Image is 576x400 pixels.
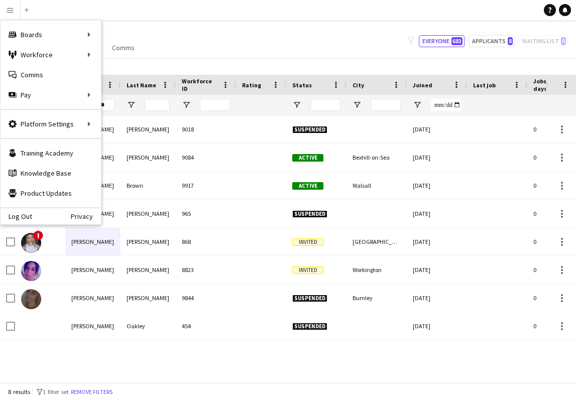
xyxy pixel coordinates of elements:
button: Applicants8 [469,35,515,47]
span: Joined [413,81,432,89]
div: Oakley [121,312,176,340]
button: Open Filter Menu [182,100,191,109]
div: 965 [176,200,236,227]
div: [DATE] [407,200,467,227]
span: Active [292,182,323,190]
div: [PERSON_NAME] [65,256,121,284]
span: Suspended [292,323,327,330]
div: [PERSON_NAME] [121,284,176,312]
div: [DATE] [407,284,467,312]
button: Open Filter Menu [413,100,422,109]
div: Workington [347,256,407,284]
span: 8 [508,37,513,45]
span: Rating [242,81,261,89]
div: [PERSON_NAME] [121,144,176,171]
input: Last Name Filter Input [145,99,170,111]
div: [GEOGRAPHIC_DATA] [347,228,407,255]
div: [DATE] [407,115,467,143]
a: Knowledge Base [1,163,101,183]
input: First Name Filter Input [89,99,114,111]
div: 9917 [176,172,236,199]
button: Everyone683 [419,35,465,47]
div: Burnley [347,284,407,312]
div: [PERSON_NAME] [121,200,176,227]
span: Active [292,154,323,162]
span: Status [292,81,312,89]
div: [PERSON_NAME] [65,228,121,255]
div: [DATE] [407,228,467,255]
span: Comms [112,43,135,52]
img: Holly Hunt [21,233,41,253]
div: [PERSON_NAME] [65,284,121,312]
span: Suspended [292,295,327,302]
input: City Filter Input [371,99,401,111]
div: 9844 [176,284,236,312]
div: Walsall [347,172,407,199]
div: Brown [121,172,176,199]
input: Joined Filter Input [431,99,461,111]
a: Comms [1,65,101,85]
div: Bexhill-on-Sea [347,144,407,171]
button: Open Filter Menu [292,100,301,109]
span: Invited [292,266,323,274]
img: Holly O’Dowd [21,289,41,309]
span: Suspended [292,210,327,218]
a: Training Academy [1,143,101,163]
span: Workforce ID [182,77,218,92]
div: Workforce [1,45,101,65]
button: Open Filter Menu [127,100,136,109]
div: [DATE] [407,172,467,199]
img: Holly Moore [21,261,41,281]
input: Workforce ID Filter Input [200,99,230,111]
span: 1 filter set [43,388,69,395]
div: [PERSON_NAME] [121,228,176,255]
a: Comms [108,41,139,54]
div: Platform Settings [1,114,101,134]
button: Remove filters [69,386,114,397]
span: ! [33,230,43,240]
div: 9084 [176,144,236,171]
div: 9018 [176,115,236,143]
div: Boards [1,25,101,45]
span: Last Name [127,81,156,89]
input: Status Filter Input [310,99,340,111]
a: Product Updates [1,183,101,203]
div: Pay [1,85,101,105]
span: Last job [473,81,496,89]
div: [PERSON_NAME] [121,256,176,284]
div: [PERSON_NAME] [121,115,176,143]
span: 683 [451,37,463,45]
span: Suspended [292,126,327,134]
div: 454 [176,312,236,340]
div: 868 [176,228,236,255]
span: Jobs (last 90 days) [533,77,574,92]
div: [DATE] [407,256,467,284]
button: Open Filter Menu [353,100,362,109]
a: Log Out [1,212,32,220]
div: [PERSON_NAME] [65,312,121,340]
span: City [353,81,364,89]
div: 8823 [176,256,236,284]
span: Invited [292,238,323,246]
div: [DATE] [407,144,467,171]
div: [DATE] [407,312,467,340]
a: Privacy [71,212,101,220]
